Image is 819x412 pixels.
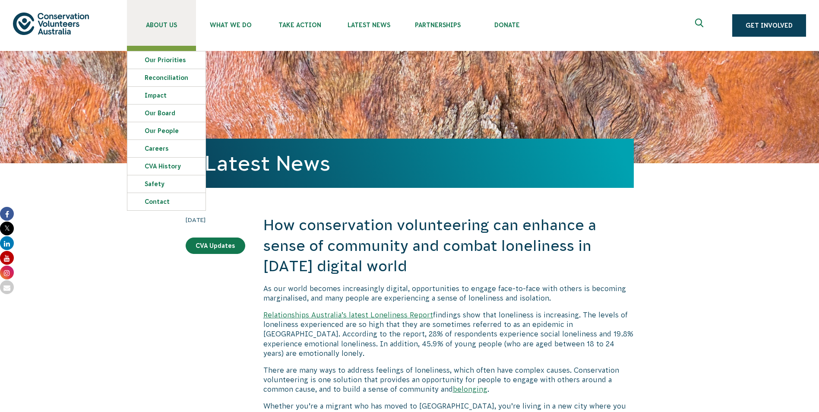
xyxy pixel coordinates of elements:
[334,22,403,29] span: Latest News
[186,215,245,225] time: [DATE]
[732,14,806,37] a: Get Involved
[263,311,433,319] a: Relationships Australia’s latest Loneliness Report
[127,22,196,29] span: About Us
[263,215,634,277] h2: How conservation volunteering can enhance a sense of community and combat loneliness in [DATE] di...
[127,87,206,104] a: Impact
[205,152,330,175] a: Latest News
[263,310,634,358] p: findings show that loneliness is increasing. The levels of loneliness experienced are so high tha...
[127,51,206,69] a: Our Priorities
[186,238,245,254] a: CVA Updates
[127,122,206,139] a: Our People
[690,15,711,36] button: Expand search box Close search box
[127,158,206,175] a: CVA history
[196,22,265,29] span: What We Do
[127,193,206,210] a: Contact
[453,385,487,393] a: belonging
[263,365,634,394] p: There are many ways to address feelings of loneliness, which often have complex causes. Conservat...
[472,22,541,29] span: Donate
[403,22,472,29] span: Partnerships
[265,22,334,29] span: Take Action
[127,175,206,193] a: Safety
[127,105,206,122] a: Our Board
[695,19,706,32] span: Expand search box
[13,13,89,35] img: logo.svg
[127,140,206,157] a: Careers
[127,69,206,86] a: Reconciliation
[263,284,634,303] p: As our world becomes increasingly digital, opportunities to engage face-to-face with others is be...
